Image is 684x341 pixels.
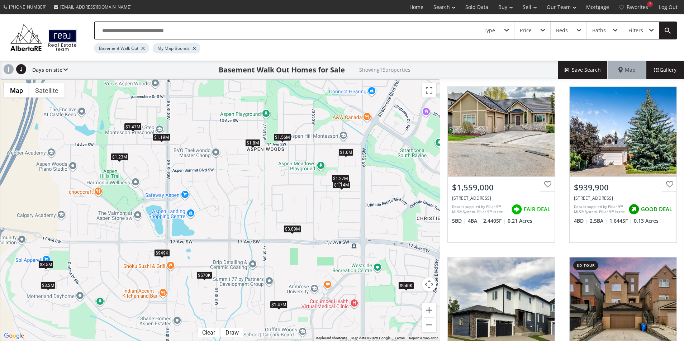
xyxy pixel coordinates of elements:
div: Filters [628,28,643,33]
a: $939,900[STREET_ADDRESS]Data is supplied by Pillar 9™ MLS® System. Pillar 9™ is the owner of the ... [562,79,684,250]
button: Zoom in [422,303,436,317]
div: $1.14M [333,181,350,189]
div: $1.27M [332,175,349,182]
button: Save Search [558,61,608,79]
div: $939,900 [574,182,672,193]
div: Gallery [646,61,684,79]
span: 0.13 Acres [634,217,659,224]
div: $1.23M [111,153,128,161]
a: [EMAIL_ADDRESS][DOMAIN_NAME] [50,0,135,14]
img: rating icon [627,202,641,217]
div: 94 Simcoe Crescent SW, Calgary, AB T3H 4K7 [574,195,672,201]
button: Toggle fullscreen view [422,83,436,98]
span: Map data ©2025 Google [351,336,390,340]
a: $1,559,000[STREET_ADDRESS]Data is supplied by Pillar 9™ MLS® System. Pillar 9™ is the owner of th... [440,79,562,250]
div: Map [608,61,646,79]
div: $949K [154,249,170,257]
a: Terms [395,336,405,340]
h1: Basement Walk Out Homes for Sale [219,65,345,75]
img: Logo [7,22,80,53]
span: Gallery [654,66,676,74]
button: Zoom out [422,318,436,332]
div: Data is supplied by Pillar 9™ MLS® System. Pillar 9™ is the owner of the copyright in its MLS® Sy... [452,204,508,215]
div: $570K [196,271,212,279]
div: Beds [556,28,568,33]
div: $1.47M [270,301,288,308]
div: Draw [224,329,241,336]
div: Click to clear. [198,329,219,336]
span: [EMAIL_ADDRESS][DOMAIN_NAME] [60,4,132,10]
div: $3.2M [41,281,56,289]
img: Google [2,331,26,341]
div: 2 [647,1,653,7]
div: $3.89M [284,225,301,233]
div: $940K [398,282,414,289]
span: 5 BD [452,217,466,224]
button: Map camera controls [422,277,436,292]
div: $1.8M [245,139,260,147]
div: Clear [200,329,217,336]
div: Basement Walk Out [94,43,149,53]
div: $1.47M [124,123,142,131]
div: Data is supplied by Pillar 9™ MLS® System. Pillar 9™ is the owner of the copyright in its MLS® Sy... [574,204,625,215]
div: Click to draw. [221,329,243,336]
div: Price [520,28,532,33]
button: Keyboard shortcuts [316,336,347,341]
span: 2,440 SF [483,217,506,224]
a: Open this area in Google Maps (opens a new window) [2,331,26,341]
a: Report a map error [409,336,438,340]
span: FAIR DEAL [524,205,550,213]
div: $1,559,000 [452,182,550,193]
span: GOOD DEAL [641,205,672,213]
div: $3.5M [38,261,53,268]
h2: Showing 15 properties [359,67,410,72]
span: 4 BD [574,217,588,224]
span: Map [618,66,636,74]
div: Days on site [29,61,68,79]
div: $1.56M [274,133,291,141]
span: 0.21 Acres [508,217,532,224]
div: Baths [592,28,606,33]
span: 2.5 BA [590,217,608,224]
span: 4 BA [468,217,481,224]
img: rating icon [509,202,524,217]
span: [PHONE_NUMBER] [9,4,47,10]
div: $1.6M [338,148,353,156]
button: Show satellite imagery [29,83,65,98]
div: My Map Bounds [153,43,200,53]
div: 94 Aspen Ridge Way SW, Calgary, AB T3H 5M2 [452,195,550,201]
div: Type [484,28,495,33]
button: Show street map [4,83,29,98]
div: $1.19M [153,133,170,141]
span: 1,644 SF [609,217,632,224]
